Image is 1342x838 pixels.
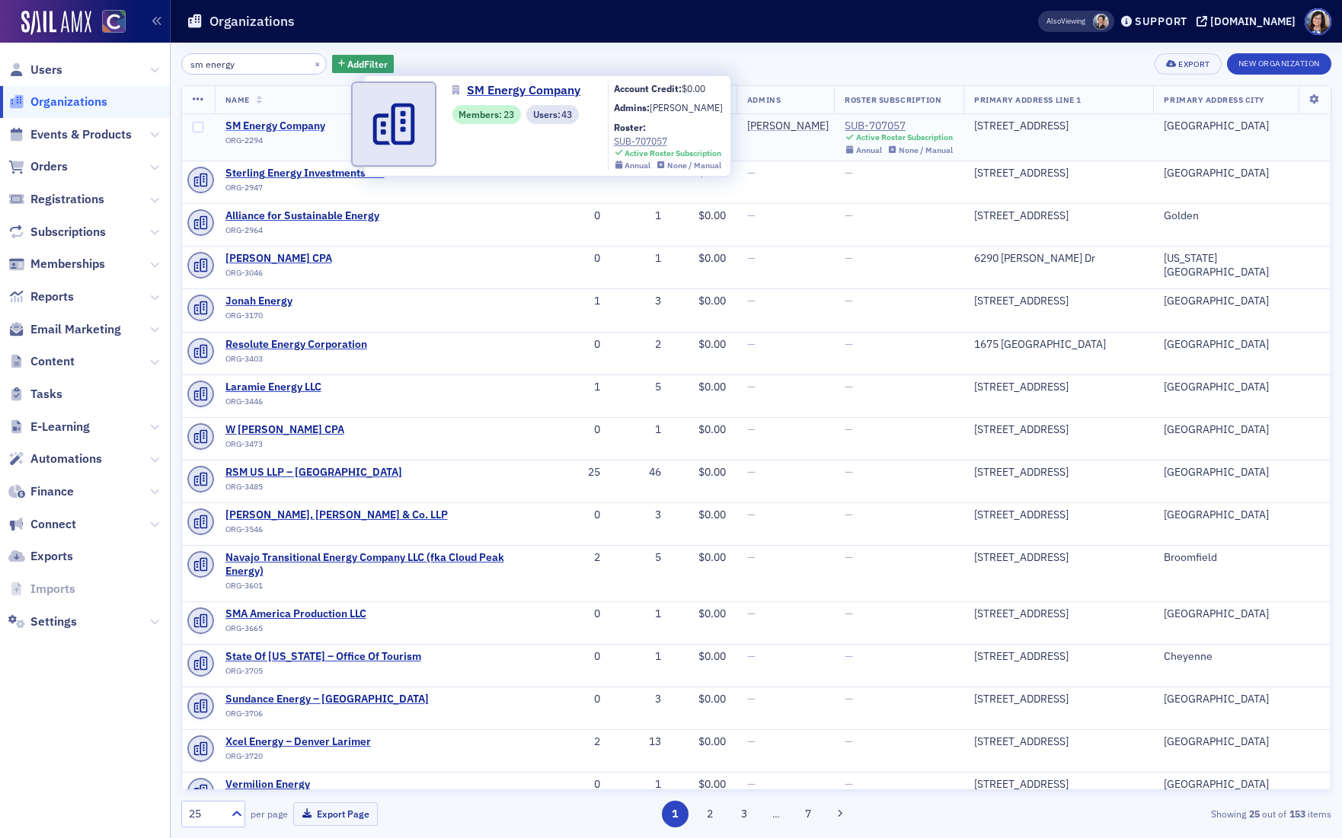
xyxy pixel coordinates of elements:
div: 3 [621,508,661,522]
div: Showing out of items [959,807,1331,820]
span: Registrations [30,191,104,208]
span: … [765,807,787,820]
div: ORG-3665 [225,623,366,639]
button: 3 [731,801,758,827]
span: — [747,294,756,307]
span: Add Filter [347,57,388,71]
div: ORG-3170 [225,311,364,326]
a: SUB-707057 [614,134,722,148]
a: [PERSON_NAME] CPA [225,252,364,266]
div: 1 [621,778,661,792]
div: [GEOGRAPHIC_DATA] [1164,423,1320,437]
span: Viewing [1046,16,1085,27]
button: Export [1155,53,1221,75]
button: New Organization [1227,53,1331,75]
div: [GEOGRAPHIC_DATA] [1164,167,1320,180]
a: Laramie Energy LLC [225,381,364,394]
span: Memberships [30,256,105,272]
div: [GEOGRAPHIC_DATA] [1164,778,1320,792]
div: ORG-3706 [225,709,429,724]
span: $0.00 [698,607,726,620]
span: Email Marketing [30,321,121,338]
div: [STREET_ADDRESS] [974,167,1142,180]
span: — [845,380,853,394]
div: 1675 [GEOGRAPHIC_DATA] [974,338,1142,352]
div: [STREET_ADDRESS] [974,607,1142,621]
div: Export [1178,60,1209,69]
span: Automations [30,451,102,467]
span: — [747,166,756,180]
div: Cheyenne [1164,650,1320,664]
a: Vermilion Energy [225,778,364,792]
span: Pamela Galey-Coleman [1093,14,1109,30]
div: 46 [621,466,661,480]
span: — [747,649,756,663]
a: Content [8,353,75,370]
span: — [845,166,853,180]
span: Subscriptions [30,224,106,241]
span: Name [225,94,250,105]
button: AddFilter [332,55,395,74]
span: RSM US LLP – Denver [225,466,402,480]
div: 1 [546,295,600,308]
a: Events & Products [8,126,132,143]
a: [PERSON_NAME] [650,100,723,114]
span: Alliance for Sustainable Energy [225,209,379,223]
span: Jonah Energy [225,295,364,308]
a: [PERSON_NAME] [747,119,829,133]
div: Members: 23 [452,105,521,124]
span: — [845,209,853,222]
span: Roster Subscription [845,94,941,105]
button: 7 [795,801,822,827]
a: Reports [8,288,74,305]
span: $0.00 [698,380,726,394]
a: RSM US LLP – [GEOGRAPHIC_DATA] [225,466,402,480]
span: $0.00 [682,82,705,94]
span: Settings [30,613,77,630]
span: $0.00 [698,209,726,222]
div: [STREET_ADDRESS] [974,508,1142,522]
span: Imports [30,581,75,597]
div: [STREET_ADDRESS] [974,778,1142,792]
a: Navajo Transitional Energy Company LLC (fka Cloud Peak Energy) [225,551,526,578]
div: [GEOGRAPHIC_DATA] [1164,119,1320,133]
span: $0.00 [698,465,726,479]
div: None / Manual [899,145,953,155]
div: 1 [621,252,661,266]
div: [GEOGRAPHIC_DATA] [1164,693,1320,706]
a: SMA America Production LLC [225,607,366,621]
button: 2 [696,801,723,827]
span: W Michael Small CPA [225,423,364,437]
span: Charles G Smith CPA [225,252,364,266]
span: Resolute Energy Corporation [225,338,367,352]
b: Admins: [614,101,650,113]
a: Sundance Energy – [GEOGRAPHIC_DATA] [225,693,429,706]
div: ORG-3403 [225,354,367,369]
img: SailAMX [102,10,126,33]
div: 1 [546,381,600,394]
span: Primary Address Line 1 [974,94,1082,105]
a: SM Energy Company [225,119,364,133]
div: [GEOGRAPHIC_DATA] [1164,735,1320,749]
div: Annual [625,161,650,170]
span: — [747,209,756,222]
span: — [845,734,853,748]
div: Broomfield [1164,551,1320,565]
span: Exports [30,548,73,565]
div: [STREET_ADDRESS] [974,381,1142,394]
span: Bradshaw, Smith & Co. LLP [225,508,448,522]
b: Account Credit: [614,82,682,94]
div: ORG-3485 [225,482,402,497]
button: × [311,56,324,70]
div: 25 [189,806,222,822]
div: Support [1135,14,1187,28]
span: — [845,422,853,436]
div: [STREET_ADDRESS] [974,209,1142,223]
div: 5 [621,381,661,394]
span: — [845,251,853,265]
div: 1 [621,650,661,664]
